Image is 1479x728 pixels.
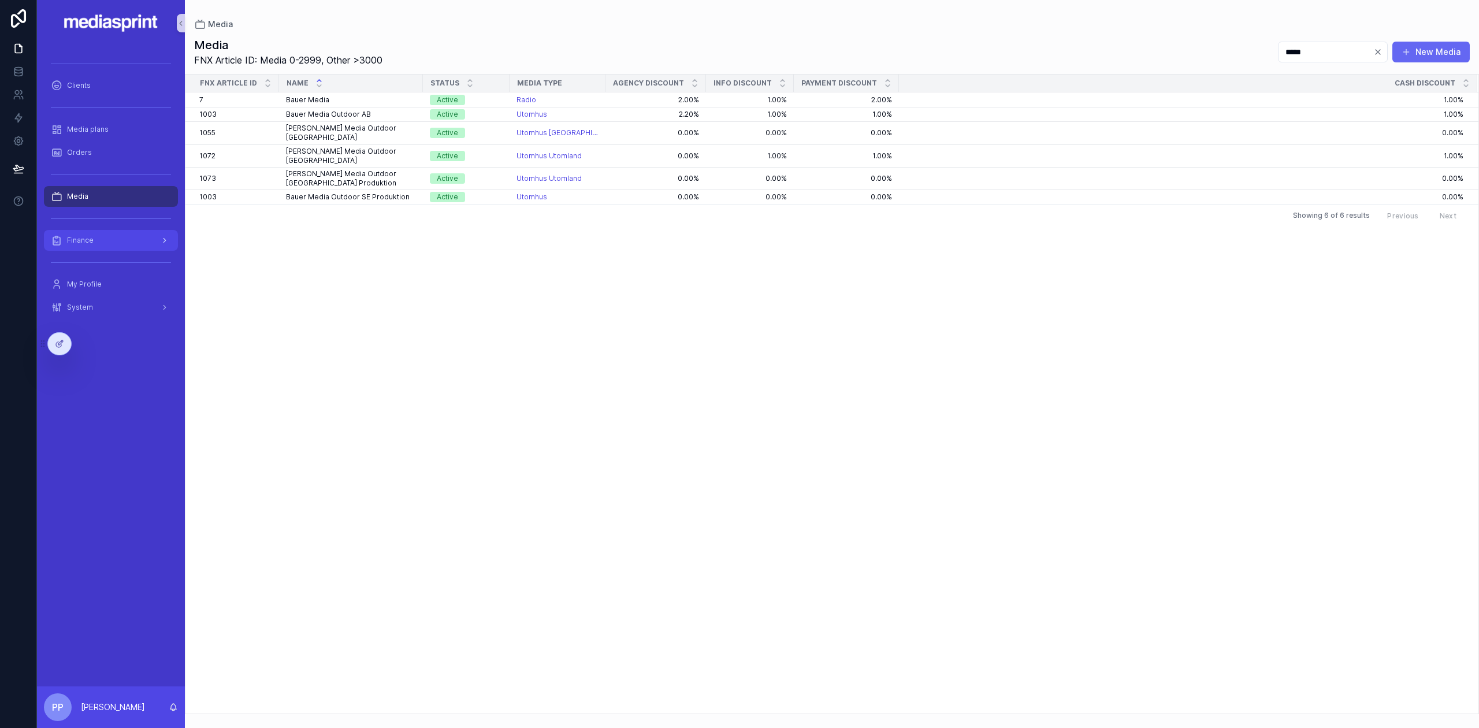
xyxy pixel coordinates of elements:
[199,110,217,119] span: 1003
[516,174,582,183] a: Utomhus Utomland
[1373,47,1387,57] button: Clear
[713,192,787,202] a: 0.00%
[200,79,257,88] span: FNX Article ID
[199,128,215,138] span: 1055
[430,79,459,88] span: Status
[208,18,233,30] span: Media
[900,151,1463,161] span: 1.00%
[67,148,92,157] span: Orders
[286,147,416,165] a: [PERSON_NAME] Media Outdoor [GEOGRAPHIC_DATA]
[1,55,22,76] iframe: Spotlight
[199,174,216,183] span: 1073
[67,280,102,289] span: My Profile
[199,95,272,105] a: 7
[286,169,416,188] a: [PERSON_NAME] Media Outdoor [GEOGRAPHIC_DATA] Produktion
[437,109,458,120] div: Active
[437,128,458,138] div: Active
[516,151,582,161] span: Utomhus Utomland
[44,230,178,251] a: Finance
[713,128,787,138] a: 0.00%
[517,79,562,88] span: Media type
[612,192,699,202] a: 0.00%
[801,95,892,105] a: 2.00%
[199,192,272,202] a: 1003
[430,128,503,138] a: Active
[199,95,203,105] span: 7
[801,174,892,183] a: 0.00%
[801,128,892,138] a: 0.00%
[67,303,93,312] span: System
[516,128,599,138] a: Utomhus [GEOGRAPHIC_DATA]
[286,124,416,142] span: [PERSON_NAME] Media Outdoor [GEOGRAPHIC_DATA]
[199,174,272,183] a: 1073
[714,79,772,88] span: Info discount
[713,174,787,183] span: 0.00%
[713,151,787,161] a: 1.00%
[199,151,215,161] span: 1072
[199,192,217,202] span: 1003
[430,109,503,120] a: Active
[1293,211,1370,220] span: Showing 6 of 6 results
[900,192,1463,202] a: 0.00%
[286,95,416,105] a: Bauer Media
[44,297,178,318] a: System
[52,700,64,714] span: PP
[286,110,371,119] span: Bauer Media Outdoor AB
[430,192,503,202] a: Active
[516,110,547,119] a: Utomhus
[900,110,1463,119] a: 1.00%
[44,119,178,140] a: Media plans
[44,186,178,207] a: Media
[199,151,272,161] a: 1072
[194,37,382,53] h1: Media
[801,192,892,202] span: 0.00%
[1392,42,1470,62] button: New Media
[801,79,877,88] span: Payment discount
[900,95,1463,105] span: 1.00%
[900,128,1463,138] a: 0.00%
[713,95,787,105] span: 1.00%
[44,274,178,295] a: My Profile
[199,110,272,119] a: 1003
[437,95,458,105] div: Active
[67,192,88,201] span: Media
[430,151,503,161] a: Active
[713,110,787,119] span: 1.00%
[64,14,159,32] img: App logo
[44,75,178,96] a: Clients
[516,95,536,105] span: Radio
[612,110,699,119] a: 2.20%
[516,192,547,202] a: Utomhus
[900,174,1463,183] a: 0.00%
[194,53,382,67] span: FNX Article ID: Media 0-2999, Other >3000
[67,125,109,134] span: Media plans
[801,110,892,119] a: 1.00%
[194,18,233,30] a: Media
[286,192,416,202] a: Bauer Media Outdoor SE Produktion
[437,192,458,202] div: Active
[612,174,699,183] a: 0.00%
[801,151,892,161] span: 1.00%
[437,151,458,161] div: Active
[612,151,699,161] a: 0.00%
[430,173,503,184] a: Active
[612,128,699,138] a: 0.00%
